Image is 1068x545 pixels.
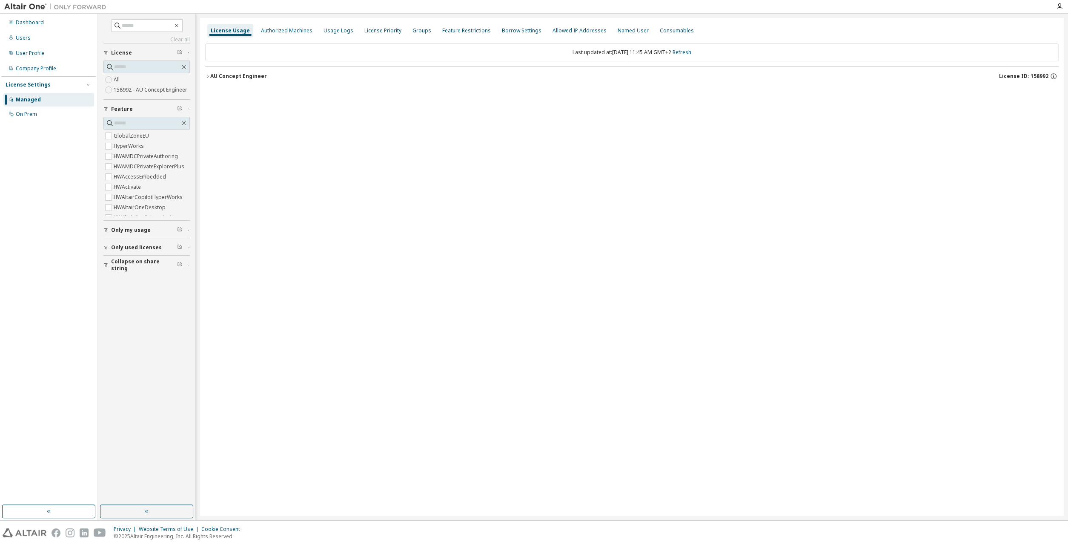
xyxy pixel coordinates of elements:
[114,202,167,213] label: HWAltairOneDesktop
[114,161,186,172] label: HWAMDCPrivateExplorerPlus
[261,27,312,34] div: Authorized Machines
[111,227,151,234] span: Only my usage
[103,36,190,43] a: Clear all
[103,43,190,62] button: License
[114,182,143,192] label: HWActivate
[324,27,353,34] div: Usage Logs
[94,528,106,537] img: youtube.svg
[103,256,190,274] button: Collapse on share string
[660,27,694,34] div: Consumables
[16,19,44,26] div: Dashboard
[111,244,162,251] span: Only used licenses
[177,227,182,234] span: Clear filter
[3,528,46,537] img: altair_logo.svg
[114,131,151,141] label: GlobalZoneEU
[114,85,189,95] label: 158992 - AU Concept Engineer
[114,151,180,161] label: HWAMDCPrivateAuthoring
[114,172,168,182] label: HWAccessEmbedded
[16,96,41,103] div: Managed
[177,49,182,56] span: Clear filter
[80,528,89,537] img: linkedin.svg
[177,244,182,251] span: Clear filter
[673,49,691,56] a: Refresh
[114,533,245,540] p: © 2025 Altair Engineering, Inc. All Rights Reserved.
[618,27,649,34] div: Named User
[412,27,431,34] div: Groups
[442,27,491,34] div: Feature Restrictions
[139,526,201,533] div: Website Terms of Use
[16,50,45,57] div: User Profile
[177,106,182,112] span: Clear filter
[201,526,245,533] div: Cookie Consent
[114,526,139,533] div: Privacy
[111,258,177,272] span: Collapse on share string
[210,73,267,80] div: AU Concept Engineer
[52,528,60,537] img: facebook.svg
[177,262,182,268] span: Clear filter
[502,27,541,34] div: Borrow Settings
[4,3,111,11] img: Altair One
[114,75,121,85] label: All
[205,67,1059,86] button: AU Concept EngineerLicense ID: 158992
[364,27,401,34] div: License Priority
[103,100,190,118] button: Feature
[114,213,183,223] label: HWAltairOneEnterpriseUser
[114,192,184,202] label: HWAltairCopilotHyperWorks
[211,27,250,34] div: License Usage
[103,238,190,257] button: Only used licenses
[16,111,37,118] div: On Prem
[103,221,190,239] button: Only my usage
[16,65,56,72] div: Company Profile
[6,81,51,88] div: License Settings
[205,43,1059,61] div: Last updated at: [DATE] 11:45 AM GMT+2
[111,106,133,112] span: Feature
[114,141,146,151] label: HyperWorks
[111,49,132,56] span: License
[66,528,74,537] img: instagram.svg
[999,73,1048,80] span: License ID: 158992
[553,27,607,34] div: Allowed IP Addresses
[16,35,31,41] div: Users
